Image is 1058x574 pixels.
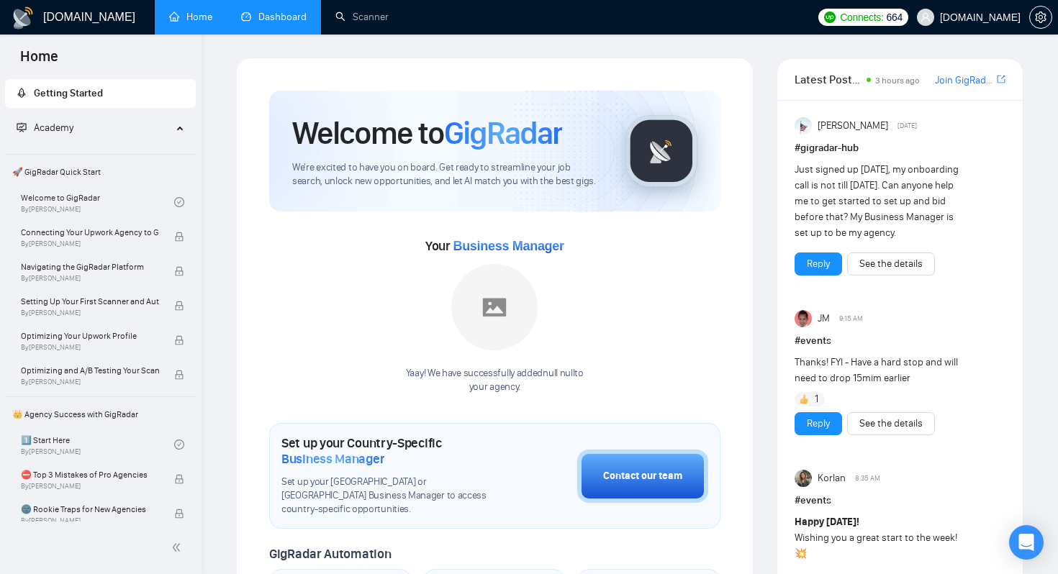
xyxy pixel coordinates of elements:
span: lock [174,232,184,242]
div: Open Intercom Messenger [1009,525,1044,560]
h1: # events [795,493,1005,509]
span: Your [425,238,564,254]
span: setting [1030,12,1052,23]
span: Optimizing Your Upwork Profile [21,329,159,343]
span: We're excited to have you on board. Get ready to streamline your job search, unlock new opportuni... [292,161,602,188]
a: Welcome to GigRadarBy[PERSON_NAME] [21,186,174,218]
button: Reply [795,412,842,435]
a: setting [1029,12,1052,23]
span: user [921,12,931,22]
strong: Happy [DATE]! [795,516,859,528]
h1: Welcome to [292,114,562,152]
span: check-circle [174,439,184,450]
span: By [PERSON_NAME] [21,343,159,352]
span: Academy [34,122,73,134]
span: 💥 [795,547,807,560]
li: Getting Started [5,79,196,108]
div: Just signed up [DATE], my onboarding call is not till [DATE]. Can anyone help me to get started t... [795,162,964,241]
span: By [PERSON_NAME] [21,482,159,491]
span: lock [174,509,184,519]
span: lock [174,370,184,380]
a: See the details [859,256,923,272]
span: 🚀 GigRadar Quick Start [6,158,194,186]
span: 3 hours ago [875,76,920,86]
a: Join GigRadar Slack Community [935,73,994,88]
a: Reply [807,416,830,432]
span: export [997,73,1005,85]
span: lock [174,335,184,345]
span: double-left [171,540,186,555]
span: 🌚 Rookie Traps for New Agencies [21,502,159,516]
span: ⛔ Top 3 Mistakes of Pro Agencies [21,468,159,482]
span: Latest Posts from the GigRadar Community [795,70,863,88]
span: GigRadar [444,114,562,152]
span: Academy [17,122,73,134]
span: By [PERSON_NAME] [21,240,159,248]
div: Contact our team [603,468,682,484]
span: By [PERSON_NAME] [21,309,159,317]
button: setting [1029,6,1052,29]
span: GigRadar Automation [269,546,391,562]
span: 👑 Agency Success with GigRadar [6,400,194,429]
span: 1 [815,392,818,406]
span: Connecting Your Upwork Agency to GigRadar [21,225,159,240]
button: Contact our team [577,450,708,503]
img: gigradar-logo.png [625,115,697,187]
span: By [PERSON_NAME] [21,274,159,283]
span: [PERSON_NAME] [818,118,888,134]
img: upwork-logo.png [824,12,836,23]
a: Reply [807,256,830,272]
h1: # events [795,333,1005,349]
span: check-circle [174,197,184,207]
span: [DATE] [898,119,917,132]
div: Yaay! We have successfully added null null to [406,367,584,394]
a: searchScanner [335,11,389,23]
span: Optimizing and A/B Testing Your Scanner for Better Results [21,363,159,378]
span: rocket [17,88,27,98]
span: 9:15 AM [839,312,863,325]
span: Getting Started [34,87,103,99]
span: lock [174,266,184,276]
span: 8:35 AM [855,472,880,485]
div: Thanks! FYI - Have a hard stop and will need to drop 15mim earlier [795,355,964,386]
a: 1️⃣ Start HereBy[PERSON_NAME] [21,429,174,460]
span: By [PERSON_NAME] [21,378,159,386]
img: logo [12,6,35,29]
span: Korlan [818,470,846,486]
span: Navigating the GigRadar Platform [21,260,159,274]
img: 👍 [799,394,809,404]
button: Reply [795,252,842,275]
img: placeholder.png [451,264,538,350]
button: See the details [847,252,935,275]
span: Connects: [840,9,883,25]
span: lock [174,301,184,311]
a: dashboardDashboard [241,11,307,23]
span: Set up your [GEOGRAPHIC_DATA] or [GEOGRAPHIC_DATA] Business Manager to access country-specific op... [281,475,505,516]
span: Setting Up Your First Scanner and Auto-Bidder [21,294,159,309]
h1: Set up your Country-Specific [281,435,505,467]
span: Business Manager [281,451,384,467]
a: export [997,73,1005,86]
span: fund-projection-screen [17,122,27,132]
span: Home [9,46,70,76]
h1: # gigradar-hub [795,140,1005,156]
span: 664 [887,9,903,25]
a: See the details [859,416,923,432]
img: Korlan [795,470,812,487]
span: By [PERSON_NAME] [21,516,159,525]
p: your agency . [406,381,584,394]
button: See the details [847,412,935,435]
span: lock [174,474,184,484]
img: JM [795,310,812,327]
span: Business Manager [453,239,564,253]
a: homeHome [169,11,212,23]
img: Anisuzzaman Khan [795,117,812,135]
span: JM [818,311,830,327]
